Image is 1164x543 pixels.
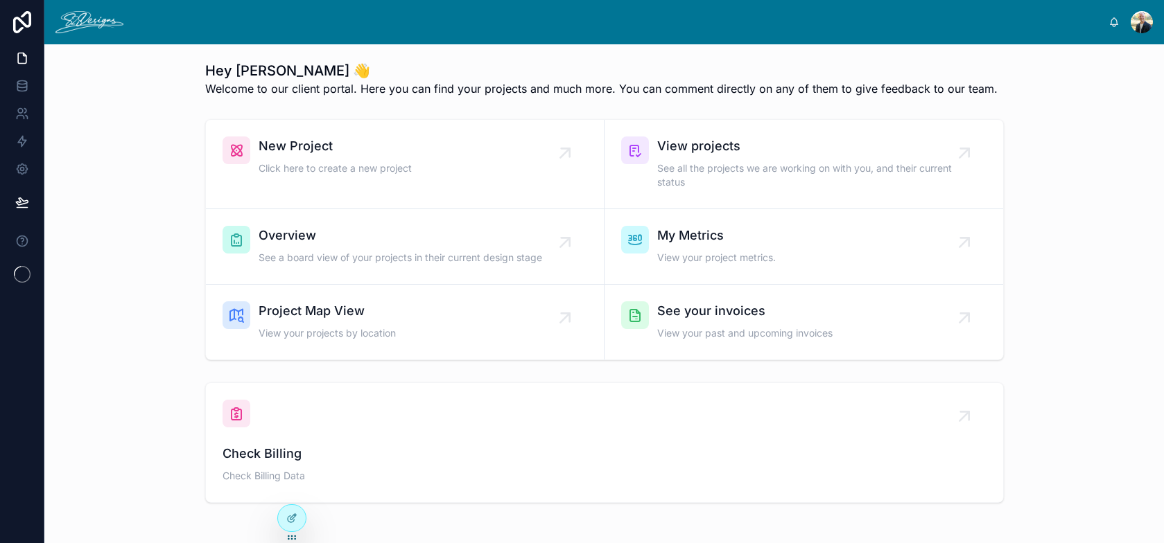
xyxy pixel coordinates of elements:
[657,301,833,321] span: See your invoices
[205,61,998,80] h1: Hey [PERSON_NAME] 👋
[657,251,776,265] span: View your project metrics.
[605,285,1003,359] a: See your invoicesView your past and upcoming invoices
[206,383,1003,502] a: Check BillingCheck Billing Data
[605,209,1003,285] a: My MetricsView your project metrics.
[657,136,964,156] span: View projects
[657,161,964,189] span: See all the projects we are working on with you, and their current status
[55,11,123,33] img: App logo
[206,209,605,285] a: OverviewSee a board view of your projects in their current design stage
[259,161,412,175] span: Click here to create a new project
[206,285,605,359] a: Project Map ViewView your projects by location
[134,19,1109,25] div: scrollable content
[259,136,412,156] span: New Project
[206,120,605,209] a: New ProjectClick here to create a new project
[259,326,396,340] span: View your projects by location
[223,469,987,483] span: Check Billing Data
[605,120,1003,209] a: View projectsSee all the projects we are working on with you, and their current status
[223,444,987,463] span: Check Billing
[259,226,542,245] span: Overview
[657,326,833,340] span: View your past and upcoming invoices
[259,251,542,265] span: See a board view of your projects in their current design stage
[657,226,776,245] span: My Metrics
[205,80,998,97] span: Welcome to our client portal. Here you can find your projects and much more. You can comment dire...
[259,301,396,321] span: Project Map View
